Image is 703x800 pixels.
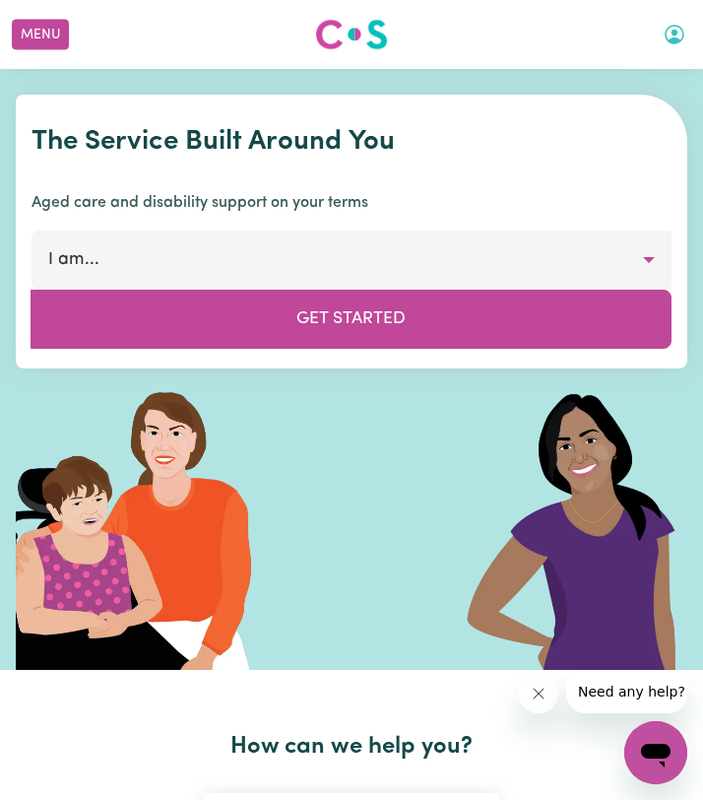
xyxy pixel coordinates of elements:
[97,733,606,762] h2: How can we help you?
[32,231,671,290] button: I am...
[315,12,388,57] a: Careseekers logo
[654,18,695,51] button: My Account
[566,670,687,713] iframe: Message from company
[32,191,671,215] p: Aged care and disability support on your terms
[624,721,687,784] iframe: Button to launch messaging window
[32,126,671,160] h1: The Service Built Around You
[31,290,671,349] button: Get Started
[315,17,388,52] img: Careseekers logo
[12,20,69,50] button: Menu
[519,674,558,713] iframe: Close message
